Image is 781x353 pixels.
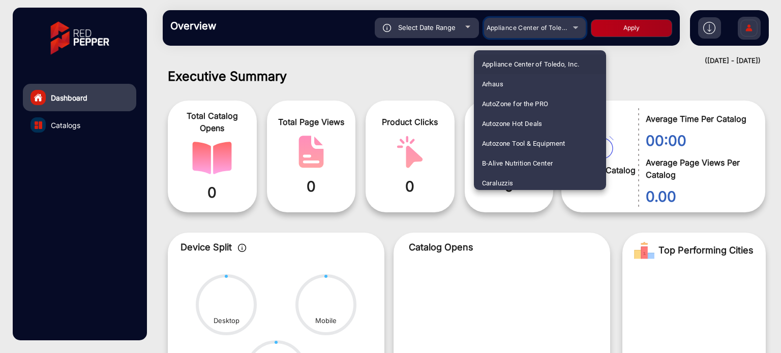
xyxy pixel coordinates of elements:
[482,54,580,74] span: Appliance Center of Toledo, Inc.
[482,134,565,153] span: Autozone Tool & Equipment
[482,173,514,193] span: Caraluzzis
[482,94,549,114] span: AutoZone for the PRO
[482,153,553,173] span: B-Alive Nutrition Center
[482,74,503,94] span: Arhaus
[482,114,543,134] span: Autozone Hot Deals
